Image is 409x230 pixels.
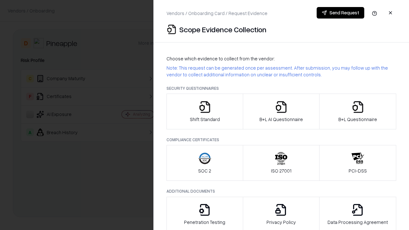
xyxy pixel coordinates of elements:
button: B+L AI Questionnaire [243,94,320,129]
p: B+L Questionnaire [338,116,377,123]
p: Penetration Testing [184,219,225,226]
p: Privacy Policy [266,219,296,226]
p: Vendors / Onboarding Card / Request Evidence [166,10,267,17]
p: Scope Evidence Collection [179,24,266,34]
button: Shift Standard [166,94,243,129]
p: Note: This request can be generated once per assessment. After submission, you may follow up with... [166,65,396,78]
p: SOC 2 [198,167,211,174]
p: PCI-DSS [349,167,367,174]
p: Choose which evidence to collect from the vendor: [166,55,396,62]
p: B+L AI Questionnaire [259,116,303,123]
p: Additional Documents [166,188,396,194]
p: Security Questionnaires [166,86,396,91]
p: Compliance Certificates [166,137,396,142]
button: ISO 27001 [243,145,320,181]
button: SOC 2 [166,145,243,181]
p: Shift Standard [190,116,220,123]
p: ISO 27001 [271,167,291,174]
button: B+L Questionnaire [319,94,396,129]
button: Send Request [317,7,364,19]
p: Data Processing Agreement [328,219,388,226]
button: PCI-DSS [319,145,396,181]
